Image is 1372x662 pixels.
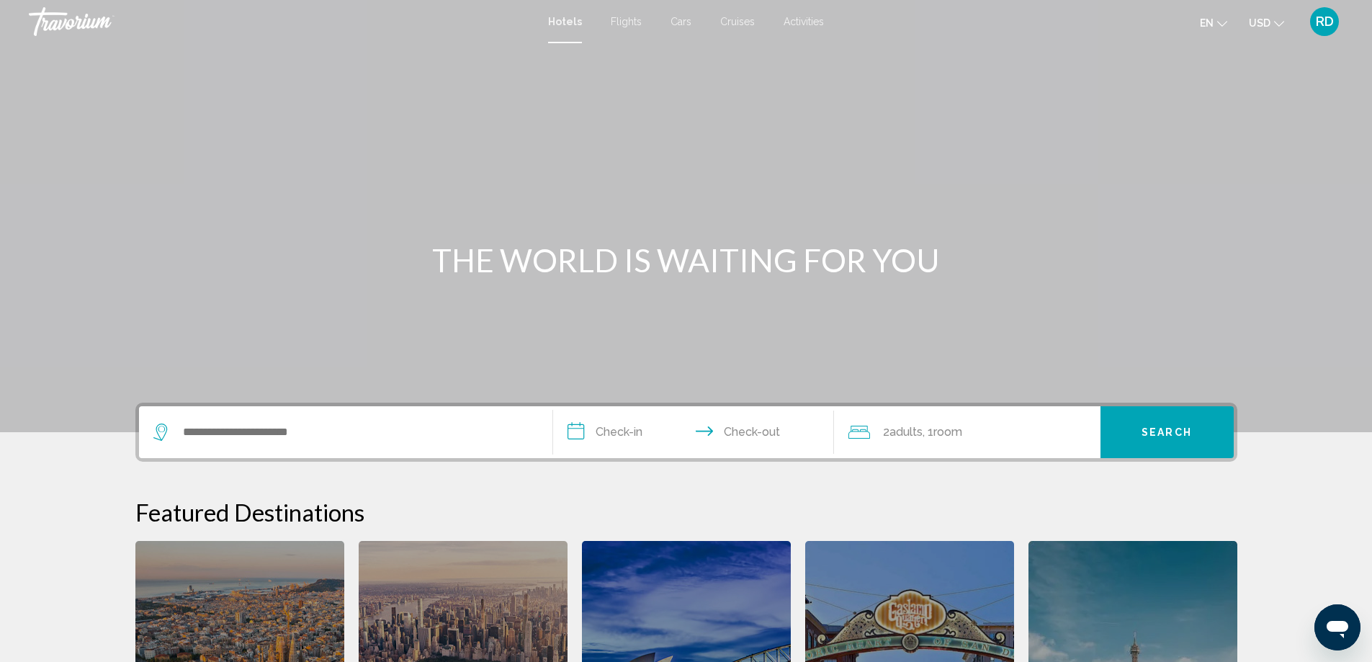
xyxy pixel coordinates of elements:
button: User Menu [1306,6,1343,37]
a: Activities [784,16,824,27]
span: en [1200,17,1214,29]
span: 2 [883,422,923,442]
span: Search [1142,427,1192,439]
a: Cars [671,16,691,27]
span: Adults [889,425,923,439]
h1: THE WORLD IS WAITING FOR YOU [416,241,956,279]
span: Room [933,425,962,439]
button: Check in and out dates [553,406,834,458]
a: Cruises [720,16,755,27]
button: Change currency [1249,12,1284,33]
button: Search [1100,406,1234,458]
a: Flights [611,16,642,27]
div: Search widget [139,406,1234,458]
iframe: Кнопка запуска окна обмена сообщениями [1314,604,1360,650]
span: RD [1316,14,1334,29]
button: Change language [1200,12,1227,33]
span: USD [1249,17,1270,29]
a: Travorium [29,7,534,36]
h2: Featured Destinations [135,498,1237,527]
a: Hotels [548,16,582,27]
span: , 1 [923,422,962,442]
button: Travelers: 2 adults, 0 children [834,406,1100,458]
